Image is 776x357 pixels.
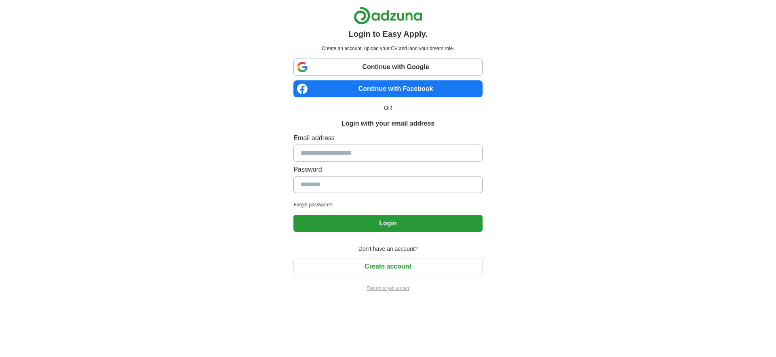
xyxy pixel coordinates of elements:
[293,133,482,143] label: Email address
[293,165,482,174] label: Password
[348,28,428,40] h1: Login to Easy Apply.
[293,263,482,270] a: Create account
[293,80,482,97] a: Continue with Facebook
[293,215,482,232] button: Login
[293,201,482,208] a: Forgot password?
[354,245,423,253] span: Don't have an account?
[293,59,482,76] a: Continue with Google
[342,119,434,128] h1: Login with your email address
[293,285,482,292] a: Return to job advert
[379,104,397,112] span: OR
[293,258,482,275] button: Create account
[295,45,481,52] p: Create an account, upload your CV and land your dream role.
[354,6,422,25] img: Adzuna logo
